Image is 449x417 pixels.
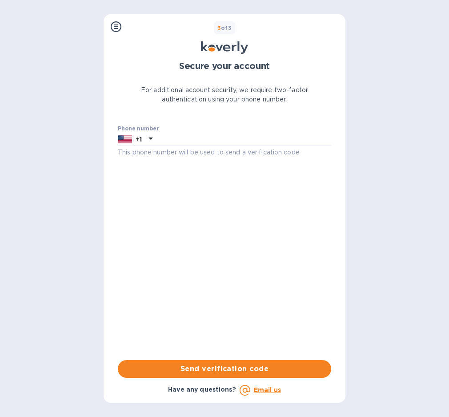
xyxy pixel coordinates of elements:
[118,360,331,378] button: Send verification code
[118,134,132,144] img: US
[125,364,324,374] span: Send verification code
[136,135,142,144] p: +1
[118,126,159,132] label: Phone number
[118,61,331,71] h1: Secure your account
[217,24,221,31] span: 3
[254,386,281,393] a: Email us
[118,85,331,104] p: For additional account security, we require two-factor authentication using your phone number.
[118,147,331,158] p: This phone number will be used to send a verification code
[217,24,232,31] b: of 3
[168,386,236,393] b: Have any questions?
